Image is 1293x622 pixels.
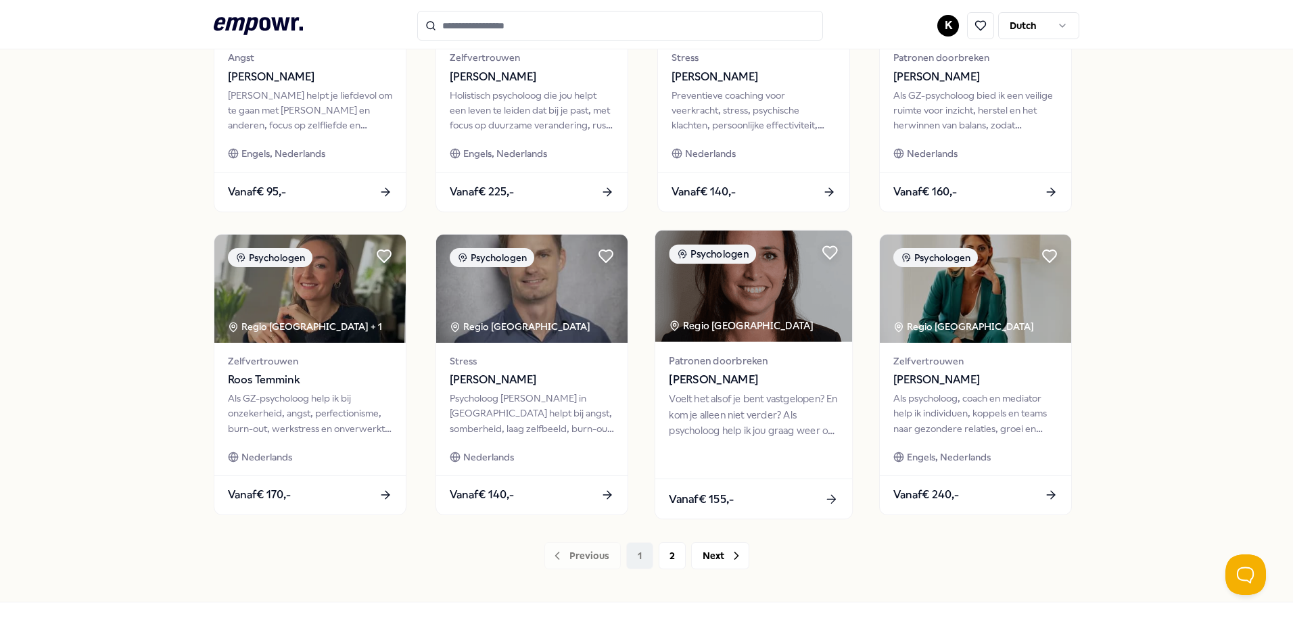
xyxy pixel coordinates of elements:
span: Vanaf € 160,- [893,183,957,201]
span: [PERSON_NAME] [450,371,614,389]
input: Search for products, categories or subcategories [417,11,823,41]
div: Psychologen [450,248,534,267]
div: Psychologen [893,248,978,267]
img: package image [655,231,852,342]
div: Regio [GEOGRAPHIC_DATA] + 1 [228,319,382,334]
div: Psychologen [669,244,756,264]
a: package imagePsychologenRegio [GEOGRAPHIC_DATA] + 1ZelfvertrouwenRoos TemminkAls GZ-psycholoog he... [214,234,406,515]
span: Vanaf € 240,- [893,486,959,504]
span: Roos Temmink [228,371,392,389]
span: Engels, Nederlands [241,146,325,161]
span: Angst [228,50,392,65]
div: Regio [GEOGRAPHIC_DATA] [893,319,1036,334]
span: Patronen doorbreken [893,50,1058,65]
span: Stress [450,354,614,368]
span: Vanaf € 95,- [228,183,286,201]
span: Engels, Nederlands [907,450,991,464]
span: Vanaf € 140,- [450,486,514,504]
div: Preventieve coaching voor veerkracht, stress, psychische klachten, persoonlijke effectiviteit, ge... [672,88,836,133]
a: package imagePsychologenRegio [GEOGRAPHIC_DATA] Patronen doorbreken[PERSON_NAME]Voelt het alsof j... [655,229,853,519]
span: Engels, Nederlands [463,146,547,161]
div: Regio [GEOGRAPHIC_DATA] [669,318,816,333]
div: Psycholoog [PERSON_NAME] in [GEOGRAPHIC_DATA] helpt bij angst, somberheid, laag zelfbeeld, burn-o... [450,391,614,436]
span: Vanaf € 140,- [672,183,736,201]
span: [PERSON_NAME] [450,68,614,86]
button: 2 [659,542,686,569]
span: Nederlands [685,146,736,161]
img: package image [436,235,628,343]
span: Zelfvertrouwen [228,354,392,368]
div: Als GZ-psycholoog bied ik een veilige ruimte voor inzicht, herstel en het herwinnen van balans, z... [893,88,1058,133]
span: Vanaf € 155,- [669,489,734,507]
button: K [937,15,959,37]
div: Psychologen [228,248,312,267]
div: Voelt het alsof je bent vastgelopen? En kom je alleen niet verder? Als psycholoog help ik jou gra... [669,391,838,438]
span: [PERSON_NAME] [893,68,1058,86]
span: [PERSON_NAME] [228,68,392,86]
iframe: Help Scout Beacon - Open [1225,554,1266,595]
span: Vanaf € 170,- [228,486,291,504]
button: Next [691,542,749,569]
span: Zelfvertrouwen [450,50,614,65]
a: package imagePsychologenRegio [GEOGRAPHIC_DATA] Zelfvertrouwen[PERSON_NAME]Als psycholoog, coach ... [879,234,1072,515]
span: Stress [672,50,836,65]
span: [PERSON_NAME] [672,68,836,86]
span: Nederlands [463,450,514,464]
span: [PERSON_NAME] [669,371,838,389]
span: Zelfvertrouwen [893,354,1058,368]
span: Nederlands [241,450,292,464]
div: Als GZ-psycholoog help ik bij onzekerheid, angst, perfectionisme, burn-out, werkstress en onverwe... [228,391,392,436]
div: [PERSON_NAME] helpt je liefdevol om te gaan met [PERSON_NAME] en anderen, focus op zelfliefde en ... [228,88,392,133]
span: Patronen doorbreken [669,353,838,368]
span: Nederlands [907,146,958,161]
img: package image [880,235,1071,343]
img: package image [214,235,406,343]
span: [PERSON_NAME] [893,371,1058,389]
div: Holistisch psycholoog die jou helpt een leven te leiden dat bij je past, met focus op duurzame ve... [450,88,614,133]
div: Regio [GEOGRAPHIC_DATA] [450,319,592,334]
div: Als psycholoog, coach en mediator help ik individuen, koppels en teams naar gezondere relaties, g... [893,391,1058,436]
a: package imagePsychologenRegio [GEOGRAPHIC_DATA] Stress[PERSON_NAME]Psycholoog [PERSON_NAME] in [G... [436,234,628,515]
span: Vanaf € 225,- [450,183,514,201]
